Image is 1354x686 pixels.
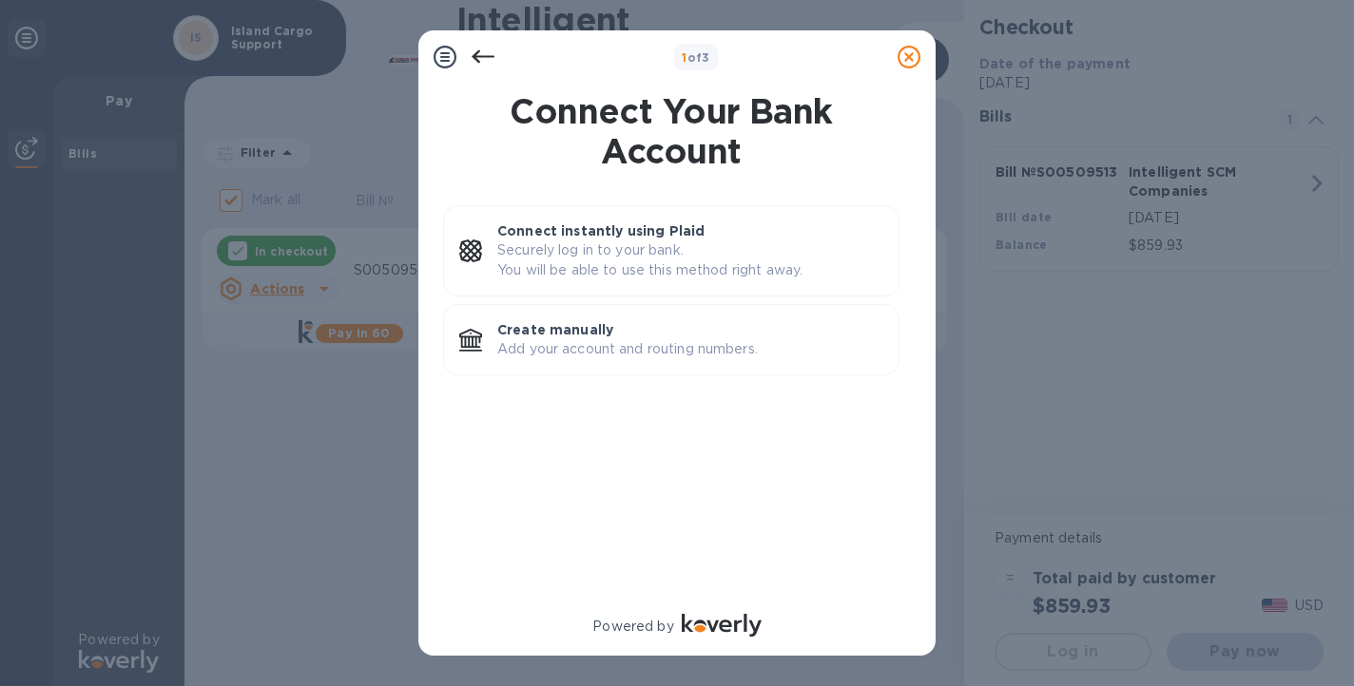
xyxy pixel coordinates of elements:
h1: Connect Your Bank Account [435,91,907,171]
p: Powered by [592,617,673,637]
p: Securely log in to your bank. You will be able to use this method right away. [497,240,883,280]
p: Connect instantly using Plaid [497,221,883,240]
p: Add your account and routing numbers. [497,339,883,359]
img: Logo [682,614,762,637]
span: 1 [682,50,687,65]
b: of 3 [682,50,710,65]
p: Create manually [497,320,883,339]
